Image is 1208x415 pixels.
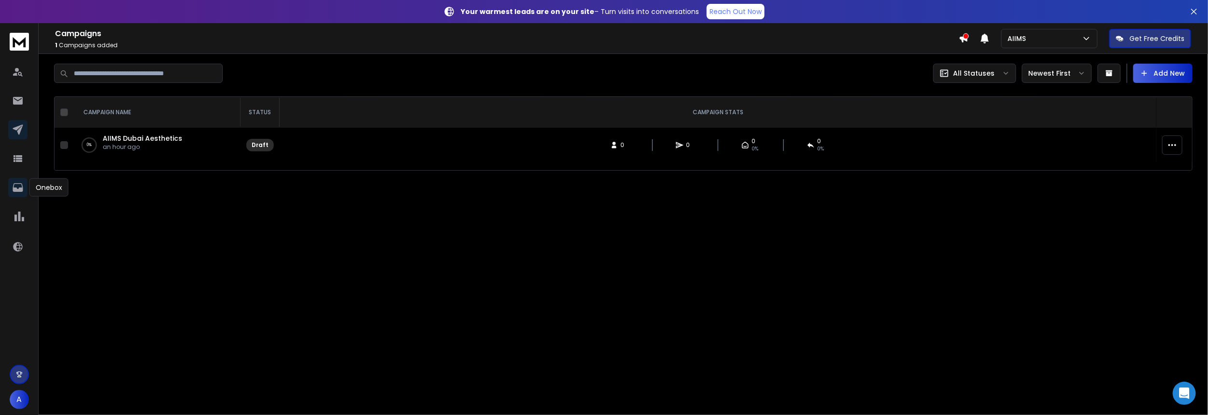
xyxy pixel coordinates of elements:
button: Newest First [1022,64,1092,83]
a: Reach Out Now [707,4,765,19]
td: 0%AIIMS Dubai Aestheticsan hour ago [72,128,241,162]
th: STATUS [241,97,280,128]
button: Add New [1133,64,1193,83]
span: 0 [818,137,821,145]
button: Get Free Credits [1109,29,1191,48]
div: Open Intercom Messenger [1173,382,1196,405]
a: AIIMS Dubai Aesthetics [103,134,182,143]
p: 0 % [87,140,92,150]
span: 0% [818,145,824,153]
p: – Turn visits into conversations [461,7,699,16]
span: 0 [621,141,631,149]
div: Draft [252,141,268,149]
button: A [10,390,29,409]
th: CAMPAIGN STATS [280,97,1156,128]
span: 1 [55,41,57,49]
h1: Campaigns [55,28,959,40]
p: All Statuses [953,68,994,78]
span: 0 [686,141,696,149]
th: CAMPAIGN NAME [72,97,241,128]
p: an hour ago [103,143,182,151]
p: Get Free Credits [1129,34,1184,43]
p: Reach Out Now [710,7,762,16]
strong: Your warmest leads are on your site [461,7,594,16]
div: Onebox [29,178,68,197]
p: Campaigns added [55,41,959,49]
img: logo [10,33,29,51]
span: 0 [752,137,756,145]
span: 0% [752,145,759,153]
p: AIIMS [1007,34,1030,43]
